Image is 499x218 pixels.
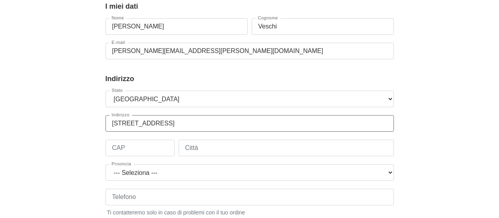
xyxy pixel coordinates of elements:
[109,88,125,93] label: Stato
[109,113,132,117] label: Indirizzo
[109,16,126,20] label: Nome
[256,16,281,20] label: Cognome
[105,18,248,35] input: Nome
[105,1,394,12] legend: I miei dati
[105,43,394,59] input: E-mail
[105,140,175,156] input: CAP
[105,74,394,84] legend: Indirizzo
[105,207,394,217] small: Ti contatteremo solo in caso di problemi con il tuo ordine
[179,140,394,156] input: Città
[105,189,394,205] input: Telefono
[252,18,394,35] input: Cognome
[105,115,394,132] input: Indirizzo
[109,162,134,166] label: Provincia
[109,40,128,45] label: E-mail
